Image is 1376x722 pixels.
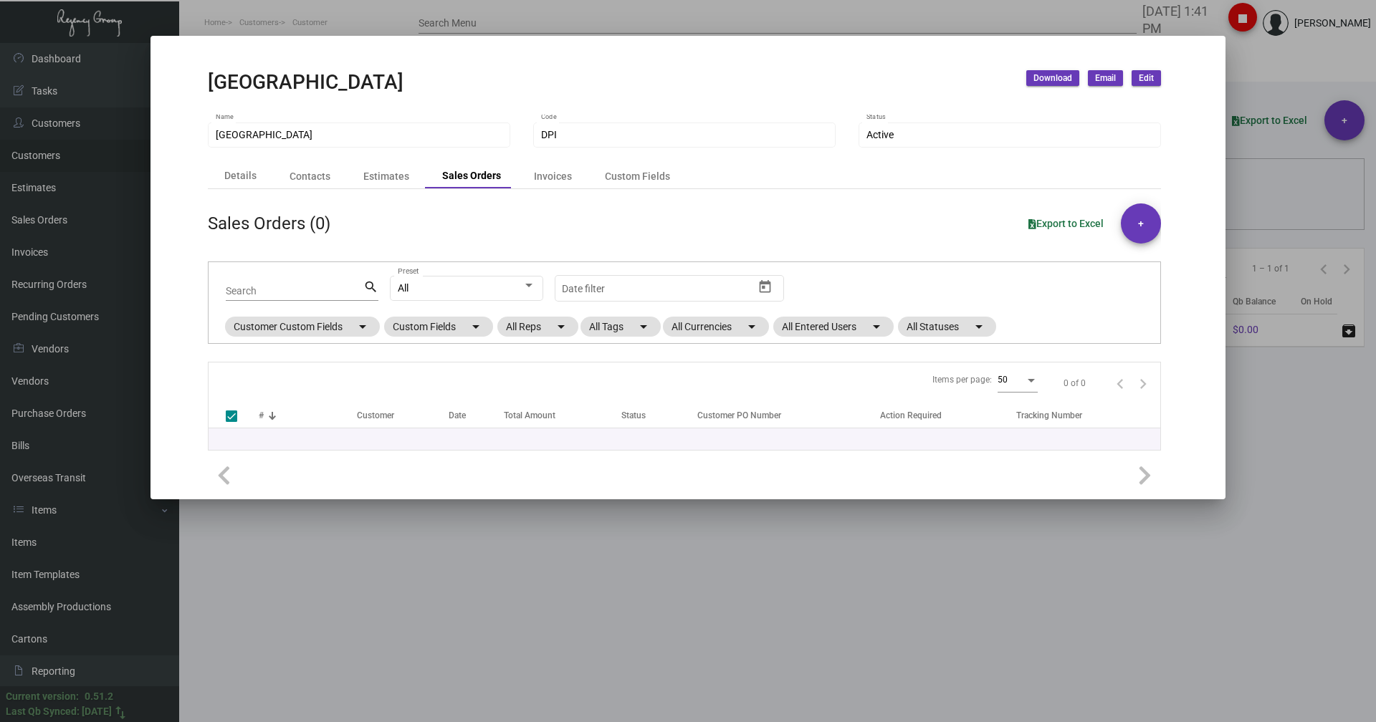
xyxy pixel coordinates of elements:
div: # [259,409,357,422]
div: 0 of 0 [1064,377,1086,390]
mat-icon: arrow_drop_down [553,318,570,335]
div: Customer PO Number [697,409,880,422]
div: Date [449,409,504,422]
mat-icon: arrow_drop_down [970,318,988,335]
button: Export to Excel [1017,211,1115,236]
div: Sales Orders [442,168,501,183]
button: + [1121,203,1161,244]
mat-icon: arrow_drop_down [467,318,484,335]
div: 0.51.2 [85,689,113,704]
mat-icon: arrow_drop_down [868,318,885,335]
span: Active [866,129,894,140]
mat-icon: search [363,279,378,296]
div: Total Amount [504,409,622,422]
mat-icon: arrow_drop_down [743,318,760,335]
div: Invoices [534,168,572,183]
div: Contacts [290,168,330,183]
mat-chip: All Statuses [898,317,996,337]
span: 50 [998,375,1008,385]
mat-chip: All Entered Users [773,317,894,337]
div: Customer PO Number [697,409,781,422]
input: End date [618,283,712,294]
button: Next page [1132,372,1155,395]
div: # [259,409,264,422]
div: Customer [357,409,449,422]
div: Tracking Number [1016,409,1082,422]
button: Previous page [1109,372,1132,395]
div: Details [224,168,257,183]
mat-chip: All Reps [497,317,578,337]
div: Date [449,409,466,422]
span: Edit [1139,72,1154,85]
mat-chip: Custom Fields [384,317,493,337]
div: Total Amount [504,409,555,422]
span: All [398,282,408,294]
div: Status [621,409,646,422]
mat-chip: All Tags [580,317,661,337]
h2: [GEOGRAPHIC_DATA] [208,70,403,95]
button: Email [1088,70,1123,86]
div: Sales Orders (0) [208,211,330,236]
div: Current version: [6,689,79,704]
mat-chip: Customer Custom Fields [225,317,380,337]
div: Items per page: [932,373,992,386]
button: Open calendar [753,275,776,298]
div: Tracking Number [1016,409,1160,422]
div: Custom Fields [605,168,670,183]
div: Action Required [880,409,1016,422]
button: Download [1026,70,1079,86]
span: Email [1095,72,1116,85]
button: Edit [1132,70,1161,86]
mat-icon: arrow_drop_down [635,318,652,335]
div: Estimates [363,168,409,183]
span: + [1138,203,1144,244]
div: Customer [357,409,394,422]
span: Download [1033,72,1072,85]
div: Action Required [880,409,942,422]
input: Start date [562,283,606,294]
mat-select: Items per page: [998,375,1038,385]
span: Export to Excel [1028,218,1104,229]
div: Status [621,409,689,422]
div: Last Qb Synced: [DATE] [6,704,112,719]
mat-icon: arrow_drop_down [354,318,371,335]
mat-chip: All Currencies [663,317,769,337]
